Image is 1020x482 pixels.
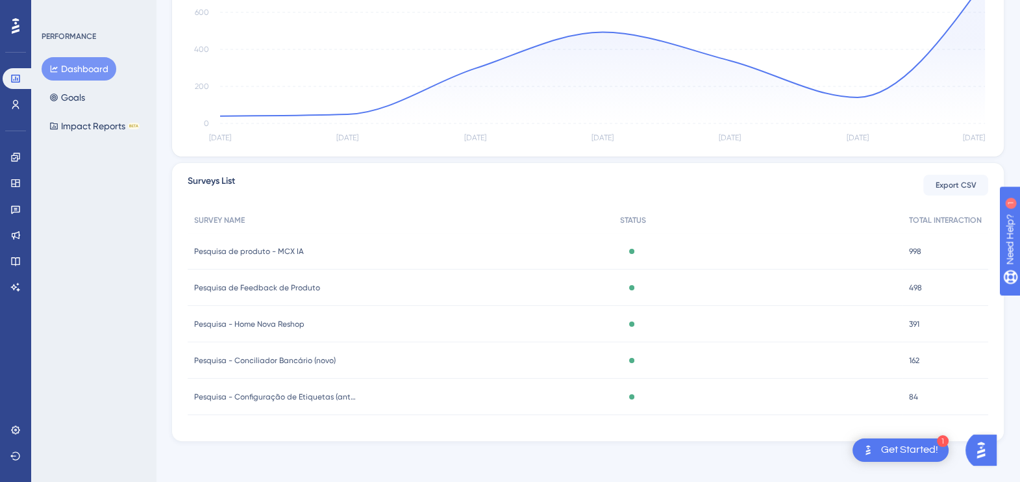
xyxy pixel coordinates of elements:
[195,82,209,91] tspan: 200
[909,215,982,225] span: TOTAL INTERACTION
[719,133,741,142] tspan: [DATE]
[188,173,235,197] span: Surveys List
[936,180,976,190] span: Export CSV
[909,283,922,293] span: 498
[881,443,938,457] div: Get Started!
[42,86,93,109] button: Goals
[194,45,209,54] tspan: 400
[591,133,614,142] tspan: [DATE]
[336,133,358,142] tspan: [DATE]
[194,392,356,402] span: Pesquisa - Configuração de Etiquetas (antigo)
[194,246,304,257] span: Pesquisa de produto - MCX IA
[909,355,919,366] span: 162
[194,283,320,293] span: Pesquisa de Feedback de Produto
[923,175,988,196] button: Export CSV
[847,133,869,142] tspan: [DATE]
[42,114,147,138] button: Impact ReportsBETA
[909,246,921,257] span: 998
[194,319,305,329] span: Pesquisa - Home Nova Reshop
[194,215,245,225] span: SURVEY NAME
[42,57,116,81] button: Dashboard
[963,133,985,142] tspan: [DATE]
[90,6,94,17] div: 1
[937,435,949,447] div: 1
[852,438,949,462] div: Open Get Started! checklist, remaining modules: 1
[909,392,918,402] span: 84
[860,442,876,458] img: launcher-image-alternative-text
[209,133,231,142] tspan: [DATE]
[909,319,919,329] span: 391
[42,31,96,42] div: PERFORMANCE
[31,3,81,19] span: Need Help?
[464,133,486,142] tspan: [DATE]
[620,215,646,225] span: STATUS
[204,119,209,128] tspan: 0
[194,355,336,366] span: Pesquisa - Conciliador Bancário (novo)
[128,123,140,129] div: BETA
[195,8,209,17] tspan: 600
[965,431,1004,470] iframe: UserGuiding AI Assistant Launcher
